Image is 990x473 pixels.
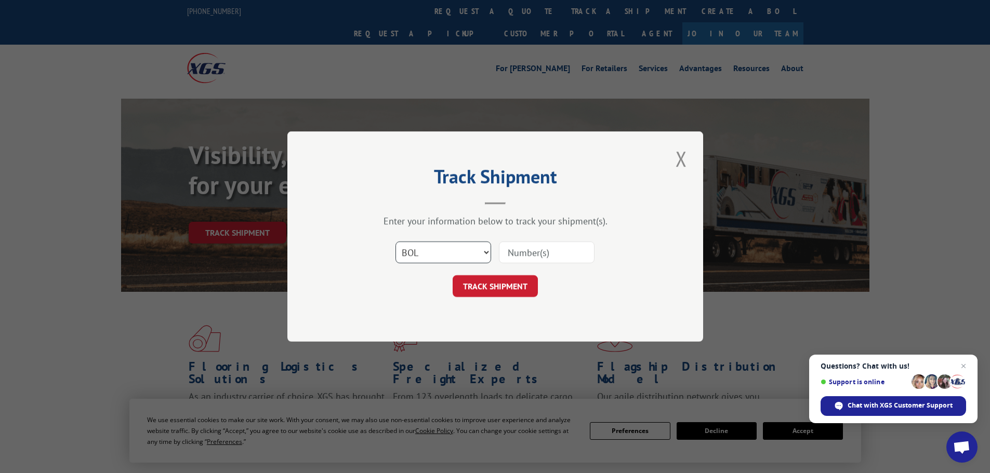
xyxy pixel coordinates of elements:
[339,169,651,189] h2: Track Shipment
[946,431,978,463] a: Open chat
[848,401,953,410] span: Chat with XGS Customer Support
[672,144,690,173] button: Close modal
[499,241,595,263] input: Number(s)
[339,215,651,227] div: Enter your information below to track your shipment(s).
[821,396,966,416] span: Chat with XGS Customer Support
[821,362,966,370] span: Questions? Chat with us!
[453,275,538,297] button: TRACK SHIPMENT
[821,378,908,386] span: Support is online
